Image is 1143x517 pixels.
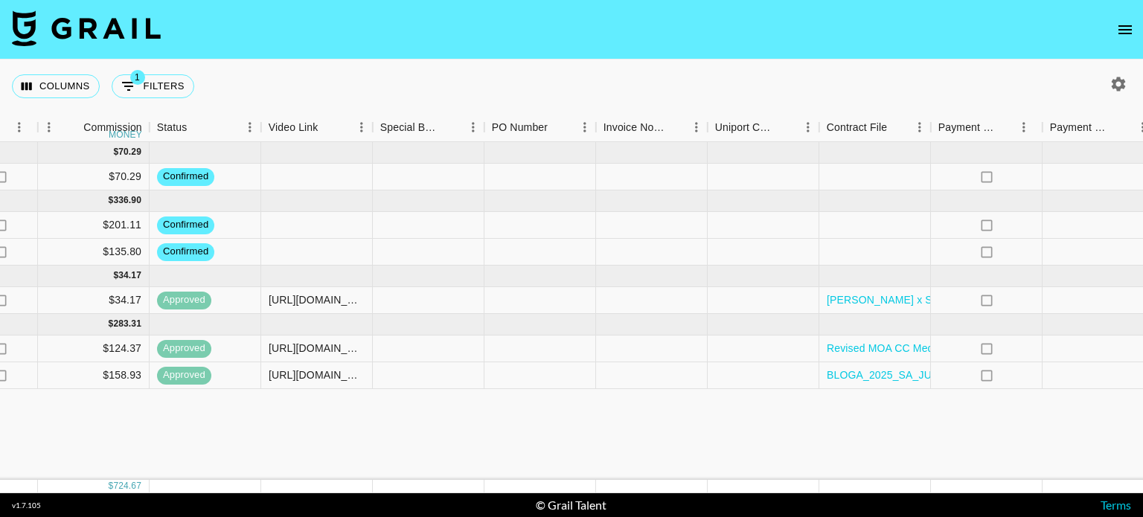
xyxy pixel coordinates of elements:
[187,117,208,138] button: Sort
[996,117,1017,138] button: Sort
[548,117,569,138] button: Sort
[38,335,150,362] div: $124.37
[462,116,484,138] button: Menu
[113,318,141,330] div: 283.31
[157,218,214,232] span: confirmed
[887,117,908,138] button: Sort
[380,113,441,142] div: Special Booking Type
[113,146,118,158] div: $
[819,113,931,142] div: Contract File
[536,498,606,513] div: © Grail Talent
[12,501,41,510] div: v 1.7.105
[112,74,194,98] button: Show filters
[797,116,819,138] button: Menu
[38,287,150,314] div: $34.17
[1110,15,1140,45] button: open drawer
[157,245,214,259] span: confirmed
[157,341,211,356] span: approved
[130,70,145,85] span: 1
[8,116,31,138] button: Menu
[665,117,685,138] button: Sort
[109,480,114,492] div: $
[109,130,142,139] div: money
[118,146,141,158] div: 70.29
[938,113,996,142] div: Payment Sent
[38,239,150,266] div: $135.80
[350,116,373,138] button: Menu
[484,113,596,142] div: PO Number
[38,164,150,190] div: $70.29
[157,113,188,142] div: Status
[269,367,365,382] div: https://www.tiktok.com/@cjustinlim/video/7532825371331284231?_t=ZS-8ySQbyJ0GvI&_r=1
[931,113,1043,142] div: Payment Sent
[909,116,931,138] button: Menu
[261,113,373,142] div: Video Link
[318,117,339,138] button: Sort
[239,116,261,138] button: Menu
[109,194,114,207] div: $
[113,269,118,282] div: $
[685,116,708,138] button: Menu
[12,10,161,46] img: Grail Talent
[113,194,141,207] div: 336.90
[603,113,665,142] div: Invoice Notes
[113,480,141,492] div: 724.67
[63,117,83,138] button: Sort
[157,170,214,184] span: confirmed
[441,117,462,138] button: Sort
[269,113,318,142] div: Video Link
[269,341,365,356] div: https://www.instagram.com/reel/DJsakfFTTXx/?igsh=NHJ1eWdtam1mdGQ4
[596,113,708,142] div: Invoice Notes
[118,269,141,282] div: 34.17
[38,212,150,239] div: $201.11
[269,292,365,307] div: https://www.tiktok.com/@belladacanayy/video/7532372609074384135
[38,116,60,138] button: Menu
[157,293,211,307] span: approved
[492,113,548,142] div: PO Number
[708,113,819,142] div: Uniport Contact Email
[12,74,100,98] button: Select columns
[1013,116,1035,138] button: Menu
[1101,498,1131,512] a: Terms
[1111,117,1132,138] button: Sort
[776,117,797,138] button: Sort
[1050,113,1111,142] div: Payment Sent Date
[373,113,484,142] div: Special Booking Type
[83,113,142,142] div: Commission
[38,362,150,389] div: $158.93
[827,367,1006,382] a: BLOGA_2025_SA_JUSTIN LIM_1.pdf
[827,113,887,142] div: Contract File
[715,113,776,142] div: Uniport Contact Email
[150,113,261,142] div: Status
[157,368,211,382] span: approved
[109,318,114,330] div: $
[574,116,596,138] button: Menu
